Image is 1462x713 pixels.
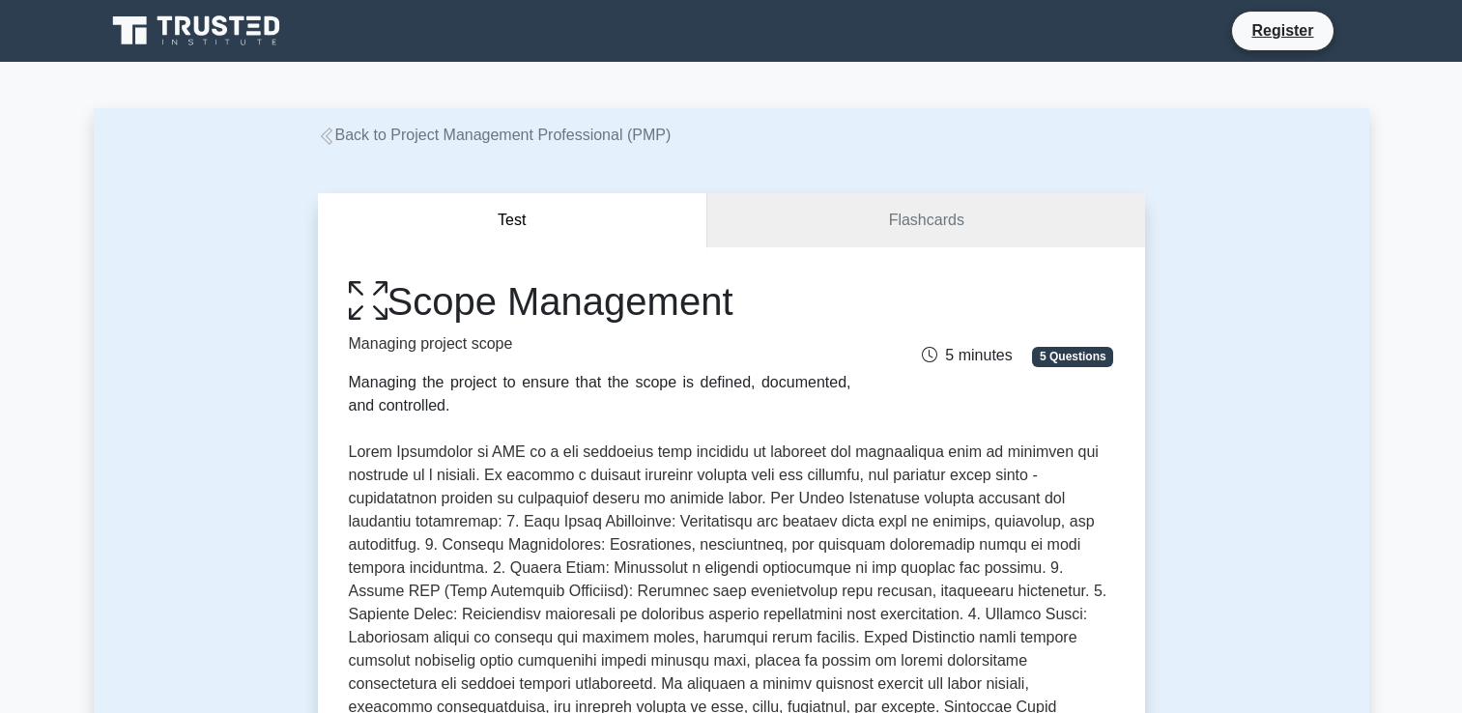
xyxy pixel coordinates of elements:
h1: Scope Management [349,278,851,325]
a: Flashcards [707,193,1144,248]
span: 5 minutes [922,347,1012,363]
a: Register [1240,18,1325,43]
button: Test [318,193,708,248]
p: Managing project scope [349,332,851,356]
div: Managing the project to ensure that the scope is defined, documented, and controlled. [349,371,851,417]
span: 5 Questions [1032,347,1113,366]
a: Back to Project Management Professional (PMP) [318,127,672,143]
